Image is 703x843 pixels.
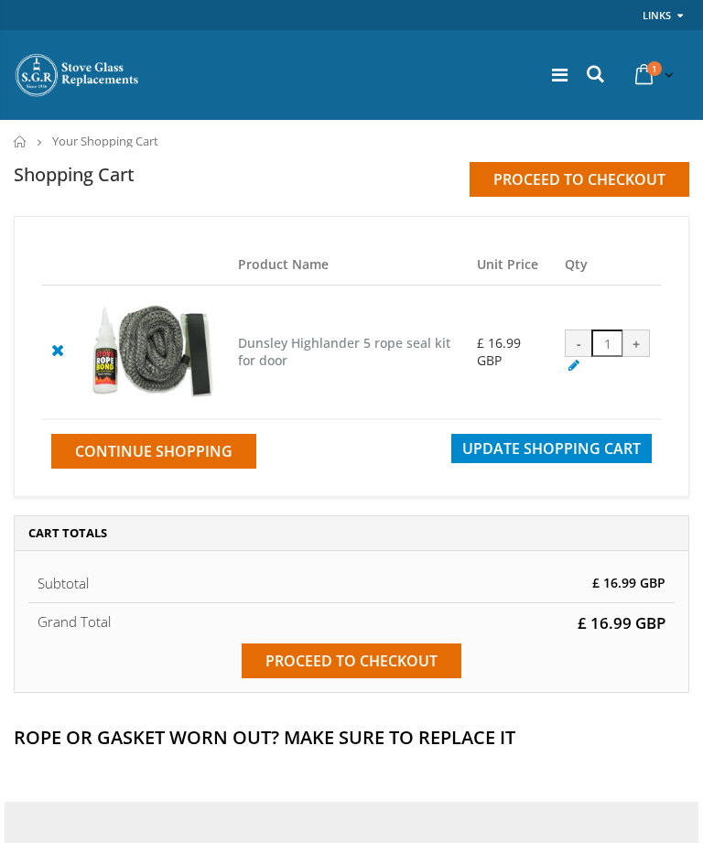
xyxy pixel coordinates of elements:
[628,57,677,92] a: 1
[622,330,650,357] div: +
[565,330,592,357] div: -
[14,52,142,98] img: Stove Glass Replacement
[52,133,158,149] span: Your Shopping Cart
[578,612,665,633] span: £ 16.99 GBP
[75,441,233,461] span: Continue Shopping
[462,438,641,459] span: Update Shopping Cart
[643,4,671,27] a: Links
[468,244,556,286] th: Unit Price
[451,434,652,463] button: Update Shopping Cart
[242,643,461,678] input: Proceed to checkout
[82,299,220,404] img: Dunsley Highlander 5 rope seal kit for door
[592,574,665,591] span: £ 16.99 GBP
[229,244,469,286] th: Product Name
[470,162,689,197] input: Proceed to checkout
[556,244,661,286] th: Qty
[38,574,89,592] span: Subtotal
[477,334,521,368] span: £ 16.99 GBP
[51,434,256,469] a: Continue Shopping
[552,62,568,87] a: Menu
[14,135,27,147] a: Home
[28,524,107,541] span: Cart Totals
[38,612,111,631] strong: Grand Total
[14,162,135,187] h1: Shopping Cart
[14,725,689,750] h2: Rope Or Gasket Worn Out? Make Sure To Replace It
[647,61,662,76] span: 1
[238,334,450,369] a: Dunsley Highlander 5 rope seal kit for door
